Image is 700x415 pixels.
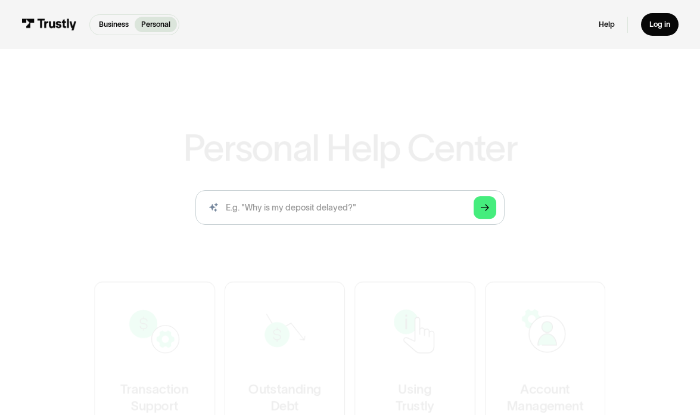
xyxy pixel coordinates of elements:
[141,19,170,30] p: Personal
[396,380,434,414] div: Using Trustly
[649,20,670,29] div: Log in
[641,13,679,36] a: Log in
[135,17,176,32] a: Personal
[21,18,77,30] img: Trustly Logo
[92,17,135,32] a: Business
[121,380,189,414] div: Transaction Support
[195,190,505,224] input: search
[99,19,129,30] p: Business
[599,20,615,29] a: Help
[195,190,505,224] form: Search
[248,380,321,414] div: Outstanding Debt
[183,129,517,166] h1: Personal Help Center
[507,380,584,414] div: Account Management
